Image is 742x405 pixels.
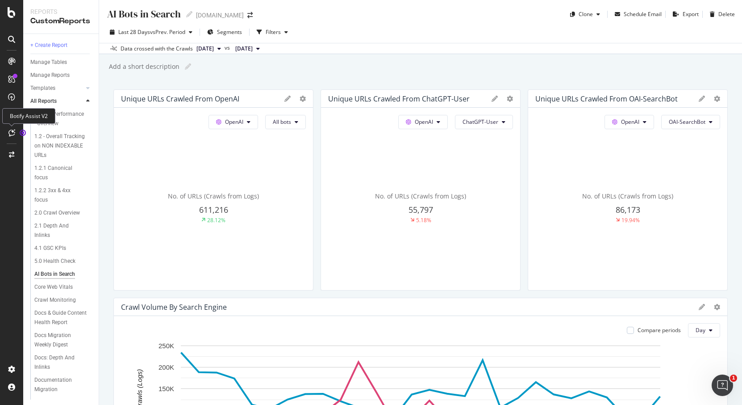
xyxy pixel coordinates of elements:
[207,216,225,224] div: 28.12%
[196,11,244,20] div: [DOMAIN_NAME]
[34,331,86,350] div: Docs Migration Weekly Digest
[196,45,214,53] span: 2025 Oct. 2nd
[579,10,593,18] div: Clone
[158,385,174,392] text: 150K
[30,71,70,80] div: Manage Reports
[567,7,604,21] button: Clone
[225,118,243,126] span: OpenAI
[34,353,84,372] div: Docs: Depth And Inlinks
[106,25,196,39] button: Last 28 DaysvsPrev. Period
[683,10,699,18] div: Export
[34,283,73,292] div: Core Web Vitals
[34,331,92,350] a: Docs Migration Weekly Digest
[34,186,92,205] a: 1.2.2 3xx & 4xx focus
[34,110,92,128] a: 1.1 Bot Performance - Overview
[232,43,263,54] button: [DATE]
[113,89,313,291] div: Unique URLs Crawled from OpenAIOpenAIAll botsNo. of URLs (Crawls from Logs)611,21628.12%
[30,84,55,93] div: Templates
[34,375,92,394] a: Documentation Migration
[208,115,258,129] button: OpenAI
[34,164,84,182] div: 1.2.1 Canonical focus
[253,25,292,39] button: Filters
[669,7,699,21] button: Export
[34,308,92,327] a: Docs & Guide Content Health Report
[30,16,92,26] div: CustomReports
[106,7,181,21] div: AI Bots in Search
[19,129,27,137] div: Tooltip anchor
[409,204,433,215] span: 55,797
[34,270,92,279] a: AI Bots in Search
[34,208,92,218] a: 2.0 Crawl Overview
[118,28,150,36] span: Last 28 Days
[108,62,179,71] div: Add a short description
[247,12,253,18] div: arrow-right-arrow-left
[718,10,735,18] div: Delete
[266,28,281,36] div: Filters
[34,186,84,205] div: 1.2.2 3xx & 4xx focus
[621,118,639,126] span: OpenAI
[463,118,498,126] span: ChatGPT-User
[121,45,193,53] div: Data crossed with the Crawls
[158,342,174,350] text: 250K
[30,7,92,16] div: Reports
[712,375,733,396] iframe: Intercom live chat
[121,94,239,103] div: Unique URLs Crawled from OpenAI
[706,7,735,21] button: Delete
[638,326,681,334] div: Compare periods
[611,7,662,21] button: Schedule Email
[30,97,83,106] a: All Reports
[696,326,705,334] span: Day
[30,58,92,67] a: Manage Tables
[604,115,654,129] button: OpenAI
[321,89,521,291] div: Unique URLs Crawled from ChatGPT-UserOpenAIChatGPT-UserNo. of URLs (Crawls from Logs)55,7975.18%
[34,221,92,240] a: 2.1 Depth And Inlinks
[185,63,191,70] i: Edit report name
[616,204,640,215] span: 86,173
[186,11,192,17] i: Edit report name
[34,308,87,327] div: Docs & Guide Content Health Report
[150,28,185,36] span: vs Prev. Period
[621,216,640,224] div: 19.94%
[34,295,76,305] div: Crawl Monitoring
[225,44,232,52] span: vs
[661,115,720,129] button: OAI-SearchBot
[34,257,92,266] a: 5.0 Health Check
[34,244,66,253] div: 4.1 GSC KPIs
[34,257,75,266] div: 5.0 Health Check
[121,303,227,312] div: Crawl Volume By Search Engine
[624,10,662,18] div: Schedule Email
[688,323,720,337] button: Day
[582,192,673,200] span: No. of URLs (Crawls from Logs)
[34,244,92,253] a: 4.1 GSC KPIs
[34,208,80,218] div: 2.0 Crawl Overview
[415,118,433,126] span: OpenAI
[199,204,228,215] span: 611,216
[30,58,67,67] div: Manage Tables
[30,71,92,80] a: Manage Reports
[30,41,92,50] a: + Create Report
[34,353,92,372] a: Docs: Depth And Inlinks
[34,132,88,160] div: 1.2 - Overall Tracking on NON INDEXABLE URLs
[669,118,705,126] span: OAI-SearchBot
[265,115,306,129] button: All bots
[30,84,83,93] a: Templates
[34,375,85,394] div: Documentation Migration
[30,97,57,106] div: All Reports
[398,115,448,129] button: OpenAI
[30,41,67,50] div: + Create Report
[34,132,92,160] a: 1.2 - Overall Tracking on NON INDEXABLE URLs
[535,94,678,103] div: Unique URLs Crawled from OAI-SearchBot
[34,221,84,240] div: 2.1 Depth And Inlinks
[455,115,513,129] button: ChatGPT-User
[235,45,253,53] span: 2025 Sep. 4th
[34,110,86,128] div: 1.1 Bot Performance - Overview
[34,270,75,279] div: AI Bots in Search
[730,375,737,382] span: 1
[34,295,92,305] a: Crawl Monitoring
[328,94,470,103] div: Unique URLs Crawled from ChatGPT-User
[273,118,291,126] span: All bots
[2,108,55,124] div: Botify Assist V2
[416,216,431,224] div: 5.18%
[528,89,728,291] div: Unique URLs Crawled from OAI-SearchBotOpenAIOAI-SearchBotNo. of URLs (Crawls from Logs)86,17319.94%
[217,28,242,36] span: Segments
